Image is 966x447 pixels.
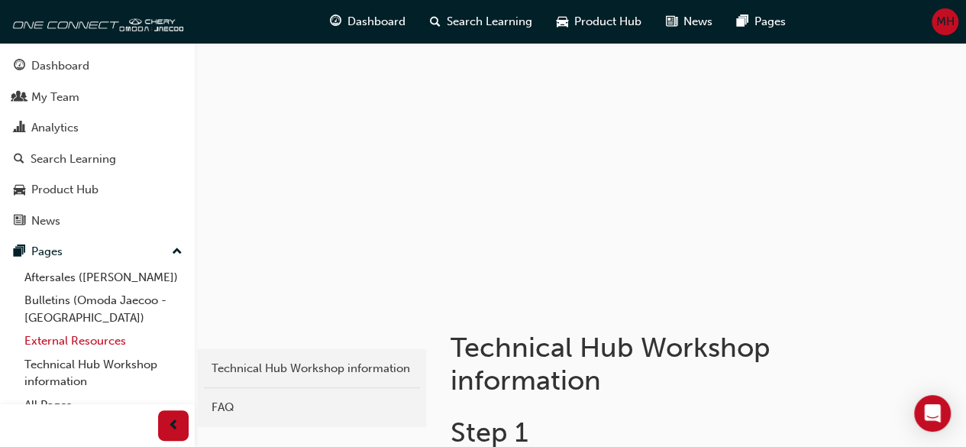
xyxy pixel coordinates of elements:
a: Bulletins (Omoda Jaecoo - [GEOGRAPHIC_DATA]) [18,289,189,329]
span: car-icon [557,12,568,31]
a: All Pages [18,394,189,417]
div: Technical Hub Workshop information [212,360,412,377]
span: prev-icon [168,416,179,436]
button: Pages [6,238,189,266]
img: oneconnect [8,6,183,37]
span: Dashboard [347,13,405,31]
div: News [31,212,60,230]
div: Analytics [31,119,79,137]
div: Dashboard [31,57,89,75]
a: FAQ [204,394,420,421]
span: search-icon [430,12,441,31]
span: car-icon [14,183,25,197]
span: news-icon [666,12,677,31]
a: External Resources [18,329,189,353]
span: up-icon [172,242,183,262]
div: Search Learning [31,151,116,168]
span: news-icon [14,215,25,228]
div: My Team [31,89,79,106]
button: DashboardMy TeamAnalyticsSearch LearningProduct HubNews [6,49,189,238]
span: News [683,13,712,31]
a: Analytics [6,114,189,142]
a: News [6,207,189,235]
a: My Team [6,83,189,112]
div: Product Hub [31,181,99,199]
h1: Technical Hub Workshop information [451,331,850,397]
span: pages-icon [14,245,25,259]
a: Dashboard [6,52,189,80]
span: chart-icon [14,121,25,135]
a: Aftersales ([PERSON_NAME]) [18,266,189,290]
a: Technical Hub Workshop information [18,353,189,394]
span: search-icon [14,153,24,167]
span: Product Hub [574,13,641,31]
a: Search Learning [6,145,189,173]
div: FAQ [212,399,412,416]
div: Pages [31,243,63,261]
div: Open Intercom Messenger [914,395,951,432]
span: MH [936,13,955,31]
span: people-icon [14,91,25,105]
a: search-iconSearch Learning [418,6,544,37]
a: Product Hub [6,176,189,204]
span: guage-icon [14,60,25,73]
a: Technical Hub Workshop information [204,355,420,382]
span: pages-icon [737,12,748,31]
span: Search Learning [447,13,532,31]
button: MH [932,8,958,35]
a: news-iconNews [654,6,725,37]
span: Pages [754,13,786,31]
a: pages-iconPages [725,6,798,37]
a: guage-iconDashboard [318,6,418,37]
span: guage-icon [330,12,341,31]
a: car-iconProduct Hub [544,6,654,37]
